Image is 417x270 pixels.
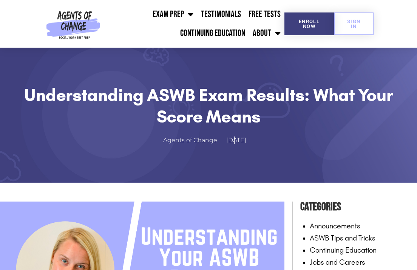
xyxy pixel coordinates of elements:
span: Enroll Now [297,19,322,29]
time: [DATE] [226,137,246,144]
span: SIGN IN [346,19,361,29]
a: Announcements [310,221,360,230]
a: Free Tests [245,5,284,24]
a: Exam Prep [149,5,197,24]
h4: Categories [300,198,417,216]
nav: Menu [103,5,284,43]
a: Testimonials [197,5,245,24]
a: [DATE] [226,135,254,146]
span: Agents of Change [163,135,217,146]
a: Continuing Education [310,245,377,254]
a: About [249,24,284,43]
a: Enroll Now [284,12,334,35]
a: Continuing Education [176,24,249,43]
a: Agents of Change [163,135,225,146]
a: ASWB Tips and Tricks [310,233,375,242]
h1: Understanding ASWB Exam Results: What Your Score Means [19,84,398,127]
a: SIGN IN [334,12,374,35]
a: Jobs and Careers [310,258,365,267]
